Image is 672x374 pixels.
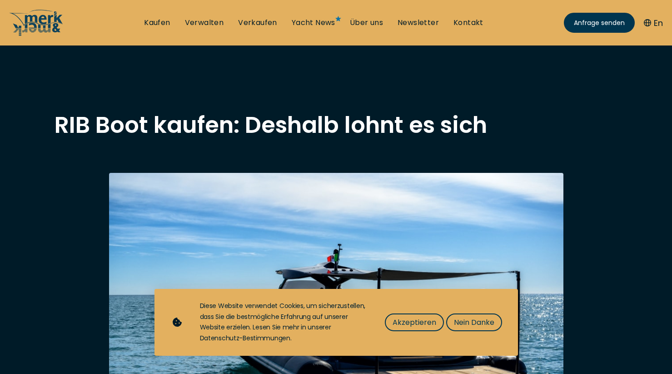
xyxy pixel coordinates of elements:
[185,18,224,28] a: Verwalten
[454,317,494,328] span: Nein Danke
[200,334,290,343] a: Datenschutz-Bestimmungen
[144,18,170,28] a: Kaufen
[385,313,444,331] button: Akzeptieren
[398,18,439,28] a: Newsletter
[350,18,383,28] a: Über uns
[644,17,663,29] button: En
[574,18,625,28] span: Anfrage senden
[55,114,618,136] h1: RIB Boot kaufen: Deshalb lohnt es sich
[453,18,483,28] a: Kontakt
[446,313,502,331] button: Nein Danke
[393,317,436,328] span: Akzeptieren
[200,301,367,344] div: Diese Website verwendet Cookies, um sicherzustellen, dass Sie die bestmögliche Erfahrung auf unse...
[238,18,277,28] a: Verkaufen
[292,18,335,28] a: Yacht News
[564,13,635,33] a: Anfrage senden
